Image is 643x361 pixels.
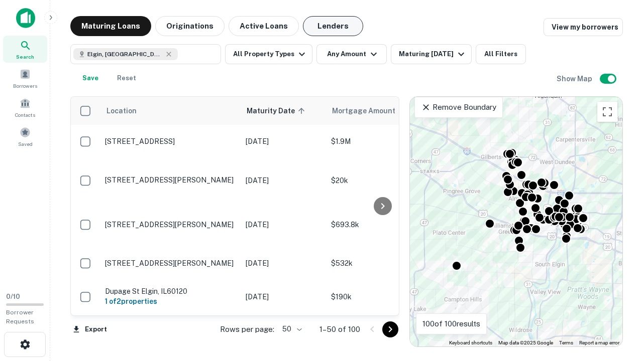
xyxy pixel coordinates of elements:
[559,340,573,345] a: Terms (opens in new tab)
[247,105,308,117] span: Maturity Date
[6,309,34,325] span: Borrower Requests
[15,111,35,119] span: Contacts
[331,136,432,147] p: $1.9M
[220,323,274,335] p: Rows per page:
[399,48,467,60] div: Maturing [DATE]
[74,68,106,88] button: Save your search to get updates of matches that match your search criteria.
[3,65,47,92] a: Borrowers
[412,333,446,346] img: Google
[105,175,236,185] p: [STREET_ADDRESS][PERSON_NAME]
[105,137,236,146] p: [STREET_ADDRESS]
[332,105,408,117] span: Mortgage Amount
[316,44,387,64] button: Any Amount
[246,291,321,302] p: [DATE]
[105,220,236,229] p: [STREET_ADDRESS][PERSON_NAME]
[421,101,496,113] p: Remove Boundary
[391,44,472,64] button: Maturing [DATE]
[498,340,553,345] span: Map data ©2025 Google
[278,322,303,336] div: 50
[3,94,47,121] a: Contacts
[412,333,446,346] a: Open this area in Google Maps (opens a new window)
[593,281,643,329] iframe: Chat Widget
[326,97,437,125] th: Mortgage Amount
[246,258,321,269] p: [DATE]
[544,18,623,36] a: View my borrowers
[331,258,432,269] p: $532k
[3,36,47,63] a: Search
[100,97,241,125] th: Location
[557,73,594,84] h6: Show Map
[18,140,33,148] span: Saved
[106,105,137,117] span: Location
[410,97,622,346] div: 0 0
[476,44,526,64] button: All Filters
[16,53,34,61] span: Search
[246,219,321,230] p: [DATE]
[422,318,480,330] p: 100 of 100 results
[229,16,299,36] button: Active Loans
[449,339,492,346] button: Keyboard shortcuts
[382,321,398,337] button: Go to next page
[3,123,47,150] a: Saved
[155,16,225,36] button: Originations
[6,293,20,300] span: 0 / 10
[579,340,619,345] a: Report a map error
[246,175,321,186] p: [DATE]
[331,219,432,230] p: $693.8k
[241,97,326,125] th: Maturity Date
[105,296,236,307] h6: 1 of 2 properties
[331,291,432,302] p: $190k
[111,68,143,88] button: Reset
[87,50,163,59] span: Elgin, [GEOGRAPHIC_DATA], [GEOGRAPHIC_DATA]
[70,16,151,36] button: Maturing Loans
[319,323,360,335] p: 1–50 of 100
[225,44,312,64] button: All Property Types
[105,287,236,296] p: Dupage St Elgin, IL60120
[246,136,321,147] p: [DATE]
[16,8,35,28] img: capitalize-icon.png
[597,102,617,122] button: Toggle fullscreen view
[331,175,432,186] p: $20k
[70,322,110,337] button: Export
[13,82,37,90] span: Borrowers
[303,16,363,36] button: Lenders
[105,259,236,268] p: [STREET_ADDRESS][PERSON_NAME]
